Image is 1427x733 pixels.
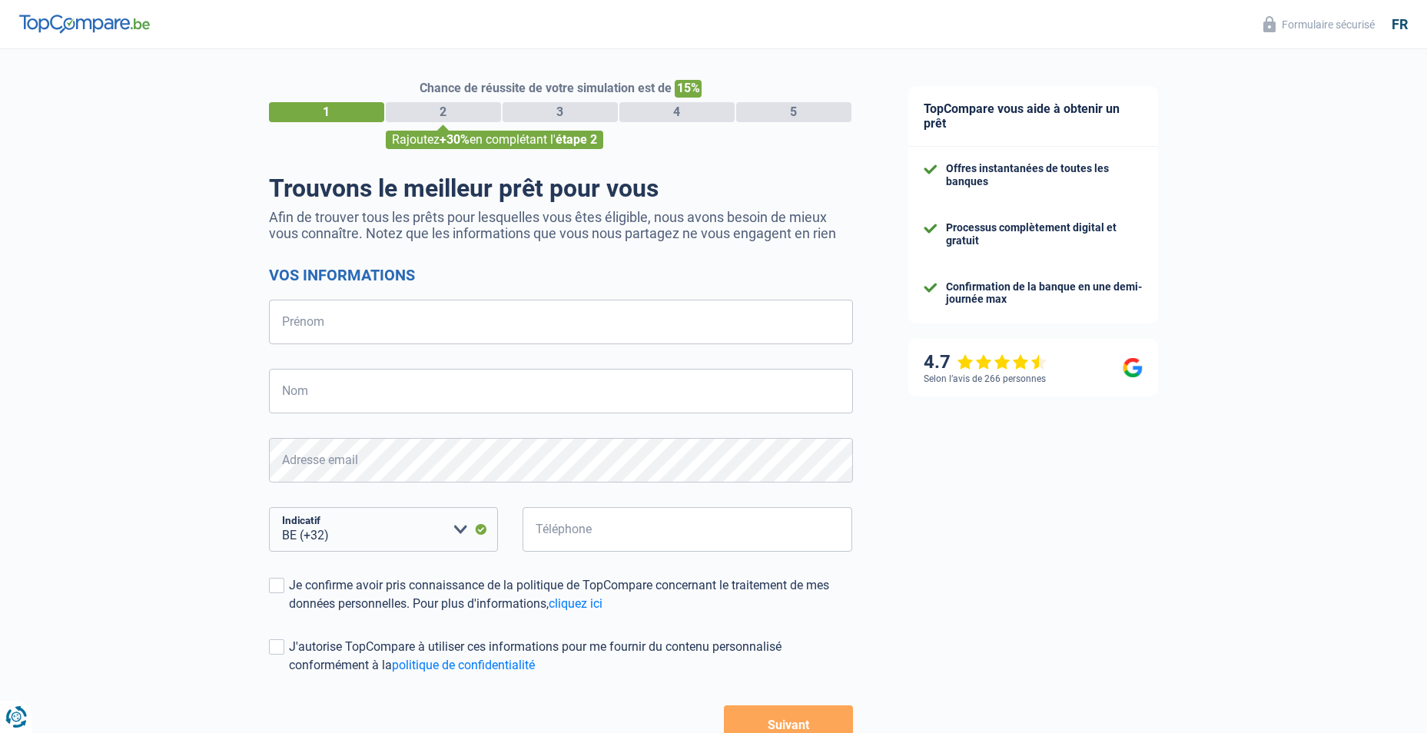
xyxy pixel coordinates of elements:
span: Chance de réussite de votre simulation est de [420,81,672,95]
div: TopCompare vous aide à obtenir un prêt [908,86,1158,147]
button: Formulaire sécurisé [1254,12,1384,37]
div: Confirmation de la banque en une demi-journée max [946,280,1143,307]
div: Selon l’avis de 266 personnes [924,373,1046,384]
span: étape 2 [556,132,597,147]
div: 3 [503,102,618,122]
a: cliquez ici [549,596,602,611]
span: +30% [440,132,470,147]
div: Offres instantanées de toutes les banques [946,162,1143,188]
div: Rajoutez en complétant l' [386,131,603,149]
div: 4.7 [924,351,1047,373]
div: 2 [386,102,501,122]
img: TopCompare Logo [19,15,150,33]
span: 15% [675,80,702,98]
div: fr [1392,16,1408,33]
div: Processus complètement digital et gratuit [946,221,1143,247]
div: 4 [619,102,735,122]
h1: Trouvons le meilleur prêt pour vous [269,174,853,203]
h2: Vos informations [269,266,853,284]
input: 401020304 [523,507,853,552]
div: 1 [269,102,384,122]
div: J'autorise TopCompare à utiliser ces informations pour me fournir du contenu personnalisé conform... [289,638,853,675]
div: Je confirme avoir pris connaissance de la politique de TopCompare concernant le traitement de mes... [289,576,853,613]
div: 5 [736,102,851,122]
a: politique de confidentialité [392,658,535,672]
p: Afin de trouver tous les prêts pour lesquelles vous êtes éligible, nous avons besoin de mieux vou... [269,209,853,241]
